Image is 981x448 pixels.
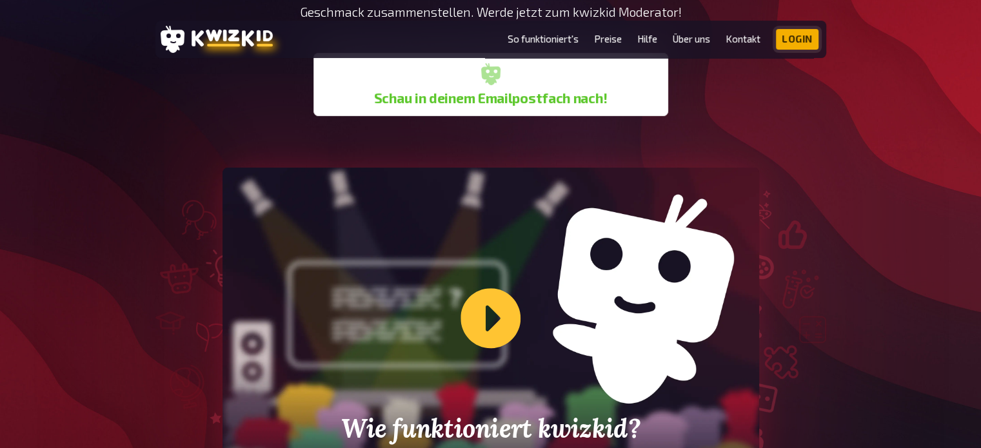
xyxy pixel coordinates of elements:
[594,34,622,44] a: Preise
[776,29,818,50] a: Login
[673,34,710,44] a: Über uns
[330,414,651,443] h2: Wie funktioniert kwizkid?
[374,90,608,106] b: Schau in deinem Emailpostfach nach!
[726,34,760,44] a: Kontakt
[508,34,579,44] a: So funktioniert's
[637,34,657,44] a: Hilfe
